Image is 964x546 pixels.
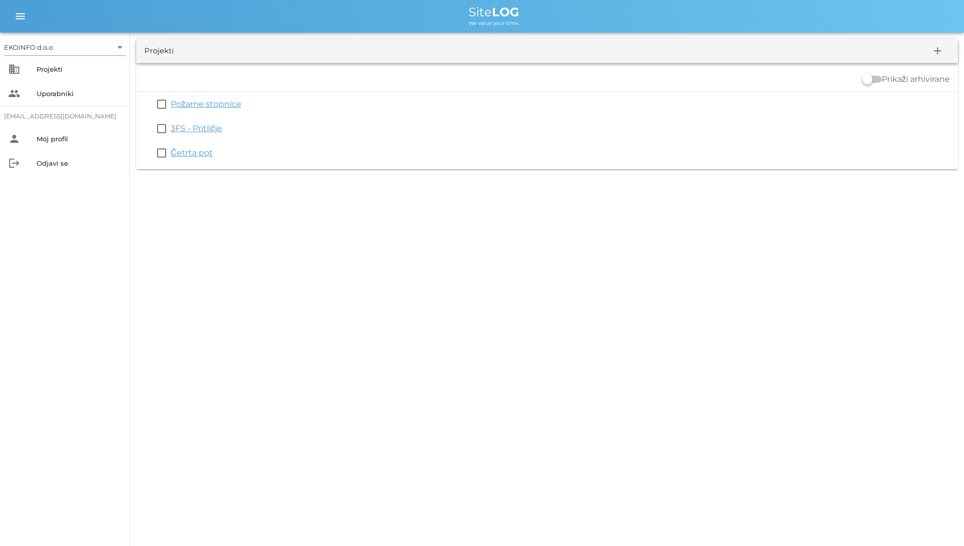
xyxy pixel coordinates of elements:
div: EKOINFO d.o.o [4,39,126,55]
div: Projekti [37,65,122,73]
div: EKOINFO d.o.o [4,43,53,52]
b: LOG [492,5,519,19]
i: person [8,133,20,145]
label: Prikaži arhivirane [882,74,950,84]
div: Moj profil [37,135,122,143]
i: add [931,45,944,57]
span: Site [469,5,519,19]
i: people [8,87,20,100]
i: business [8,63,20,75]
a: Četrta pot [171,148,213,158]
button: check_box_outline_blank [156,147,168,159]
div: Pripomoček za klepet [819,436,964,546]
button: check_box_outline_blank [156,123,168,135]
a: 3FS - Pritličje [171,124,222,133]
div: Odjavi se [37,159,122,167]
button: check_box_outline_blank [156,98,168,110]
a: Požarne stopnice [171,99,241,109]
iframe: Chat Widget [819,436,964,546]
i: menu [14,10,26,22]
i: arrow_drop_down [114,41,126,53]
div: Projekti [144,45,174,57]
div: Uporabniki [37,89,122,98]
span: We value your time. [469,20,519,26]
i: logout [8,157,20,169]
